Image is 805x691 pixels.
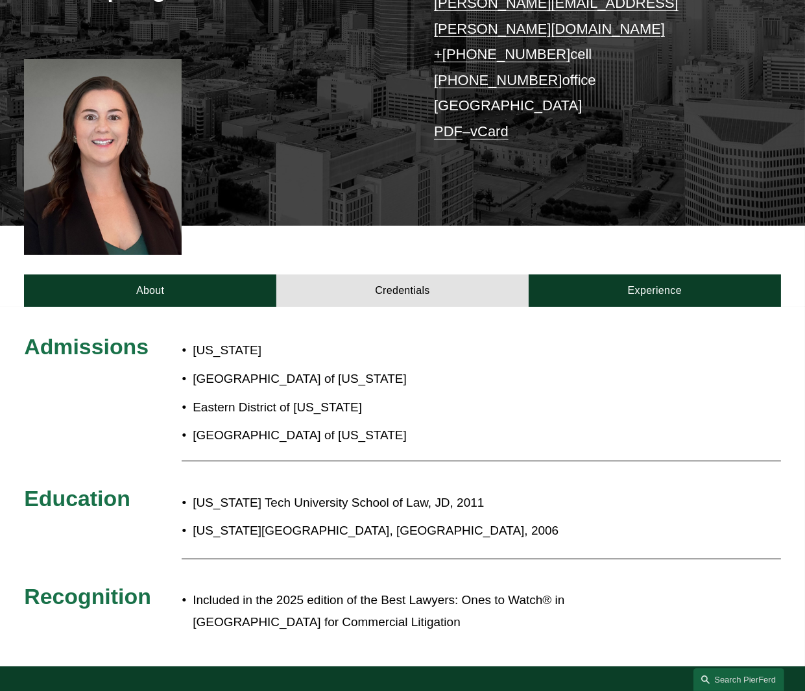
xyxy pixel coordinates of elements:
span: Recognition [24,584,151,609]
p: Eastern District of [US_STATE] [193,396,465,418]
a: Credentials [276,274,529,307]
a: + [434,46,442,62]
a: PDF [434,123,463,139]
p: [GEOGRAPHIC_DATA] of [US_STATE] [193,424,465,446]
span: Admissions [24,334,149,359]
a: Search this site [693,668,784,691]
a: vCard [470,123,509,139]
p: [GEOGRAPHIC_DATA] of [US_STATE] [193,368,465,390]
a: [PHONE_NUMBER] [434,72,562,88]
a: About [24,274,276,307]
span: Education [24,486,130,511]
a: [PHONE_NUMBER] [442,46,570,62]
p: Included in the 2025 edition of the Best Lawyers: Ones to Watch® in [GEOGRAPHIC_DATA] for Commerc... [193,589,686,633]
p: [US_STATE] [193,339,465,361]
p: [US_STATE][GEOGRAPHIC_DATA], [GEOGRAPHIC_DATA], 2006 [193,520,686,542]
a: Experience [529,274,781,307]
p: [US_STATE] Tech University School of Law, JD, 2011 [193,492,686,514]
